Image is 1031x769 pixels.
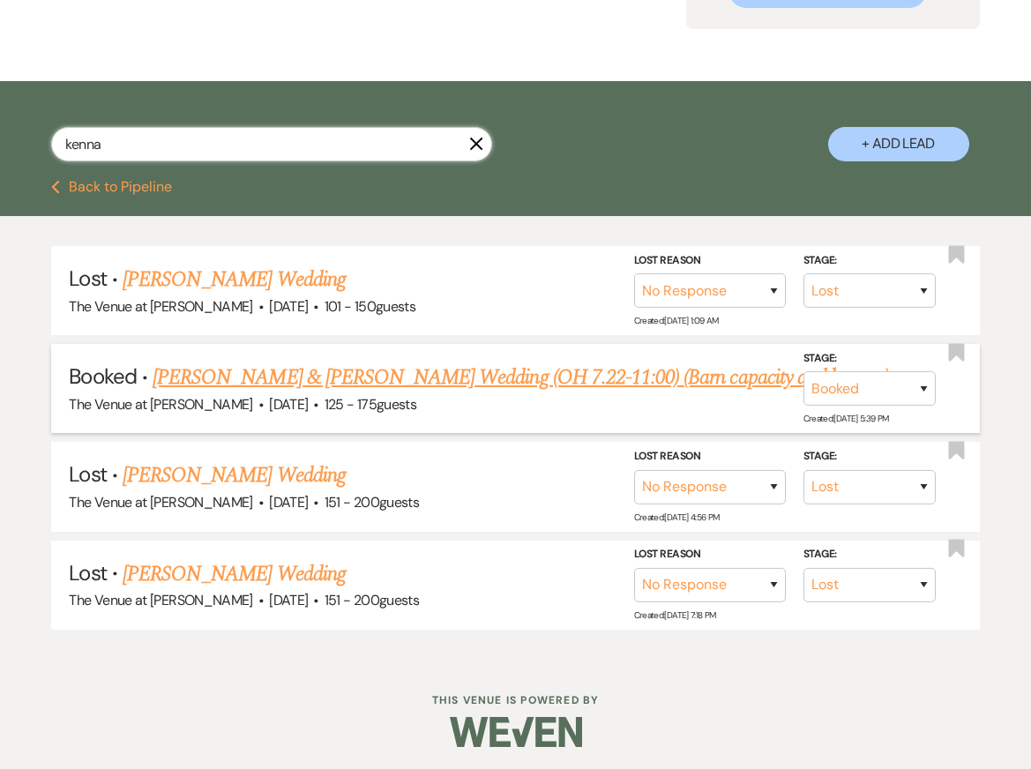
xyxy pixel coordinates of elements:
span: 151 - 200 guests [325,493,419,511]
label: Lost Reason [634,250,786,270]
label: Lost Reason [634,545,786,564]
span: [DATE] [269,297,308,316]
button: + Add Lead [828,127,969,161]
span: The Venue at [PERSON_NAME] [69,297,252,316]
span: [DATE] [269,591,308,609]
span: The Venue at [PERSON_NAME] [69,395,252,414]
a: [PERSON_NAME] Wedding [123,264,346,295]
span: Lost [69,460,106,488]
label: Lost Reason [634,447,786,467]
span: [DATE] [269,493,308,511]
span: 151 - 200 guests [325,591,419,609]
span: [DATE] [269,395,308,414]
span: The Venue at [PERSON_NAME] [69,493,252,511]
label: Stage: [803,545,936,564]
label: Stage: [803,349,936,369]
span: Lost [69,559,106,586]
span: Created: [DATE] 7:18 PM [634,609,716,621]
span: Created: [DATE] 1:09 AM [634,315,719,326]
span: Created: [DATE] 5:39 PM [803,413,889,424]
a: [PERSON_NAME] & [PERSON_NAME] Wedding (OH 7.22-11:00) (Barn capacity and layouts) [153,362,889,393]
span: 101 - 150 guests [325,297,415,316]
button: Back to Pipeline [51,180,172,194]
a: [PERSON_NAME] Wedding [123,459,346,491]
span: Created: [DATE] 4:56 PM [634,511,720,522]
a: [PERSON_NAME] Wedding [123,558,346,590]
img: Weven Logo [450,701,582,763]
label: Stage: [803,250,936,270]
input: Search by name, event date, email address or phone number [51,127,492,161]
label: Stage: [803,447,936,467]
span: Lost [69,265,106,292]
span: Booked [69,362,136,390]
span: 125 - 175 guests [325,395,416,414]
span: The Venue at [PERSON_NAME] [69,591,252,609]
